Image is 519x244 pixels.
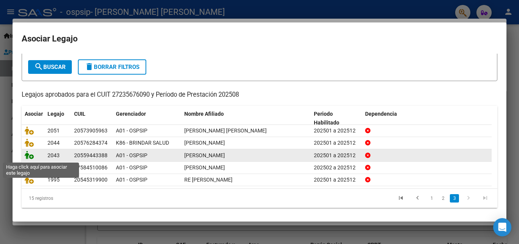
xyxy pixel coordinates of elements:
p: Legajos aprobados para el CUIT 27235676090 y Período de Prestación 202508 [22,90,497,100]
span: RE GUANES MILO SALVADOR [184,177,233,183]
div: 20545319900 [74,175,108,184]
a: go to last page [478,194,492,203]
div: 15 registros [22,189,116,208]
li: page 1 [426,192,437,205]
a: 3 [450,194,459,203]
div: 202502 a 202512 [314,163,359,172]
li: page 3 [449,192,460,205]
div: 20576284374 [74,139,108,147]
button: Borrar Filtros [78,59,146,75]
datatable-header-cell: Gerenciador [113,106,181,131]
mat-icon: delete [85,62,94,71]
span: CUIL [74,111,85,117]
span: Periodo Habilitado [314,111,339,126]
button: Buscar [28,60,72,74]
span: 1995 [47,177,60,183]
mat-icon: search [34,62,43,71]
li: page 2 [437,192,449,205]
span: K86 - BRINDAR SALUD [116,140,169,146]
span: Asociar [25,111,43,117]
span: AMAYA JULIETA AMELIE [184,164,225,171]
span: Buscar [34,64,66,70]
span: Dependencia [365,111,397,117]
div: 202501 a 202512 [314,139,359,147]
div: 202501 a 202512 [314,151,359,160]
span: Nombre Afiliado [184,111,224,117]
datatable-header-cell: Nombre Afiliado [181,106,311,131]
span: A01 - OSPSIP [116,152,147,158]
a: go to next page [461,194,476,203]
datatable-header-cell: Legajo [44,106,71,131]
span: 1812 [47,164,60,171]
div: Open Intercom Messenger [493,218,511,236]
span: 2043 [47,152,60,158]
a: go to first page [394,194,408,203]
span: Legajo [47,111,64,117]
div: 202501 a 202512 [314,126,359,135]
datatable-header-cell: Dependencia [362,106,492,131]
div: 20559443388 [74,151,108,160]
div: 27584510086 [74,163,108,172]
span: A01 - OSPSIP [116,128,147,134]
div: 20573905963 [74,126,108,135]
span: ALTAMIRANO GAEL [184,152,225,158]
span: 2044 [47,140,60,146]
span: 2051 [47,128,60,134]
span: ARIAS LUCIANO BENJAMIN [184,140,225,146]
h2: Asociar Legajo [22,32,497,46]
span: FLORES MOLINA ISAIAS NICOLAS [184,128,267,134]
span: A01 - OSPSIP [116,177,147,183]
a: go to previous page [410,194,425,203]
div: 202501 a 202512 [314,175,359,184]
datatable-header-cell: CUIL [71,106,113,131]
datatable-header-cell: Periodo Habilitado [311,106,362,131]
a: 1 [427,194,436,203]
a: 2 [438,194,448,203]
datatable-header-cell: Asociar [22,106,44,131]
span: A01 - OSPSIP [116,164,147,171]
span: Borrar Filtros [85,64,139,70]
span: Gerenciador [116,111,146,117]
